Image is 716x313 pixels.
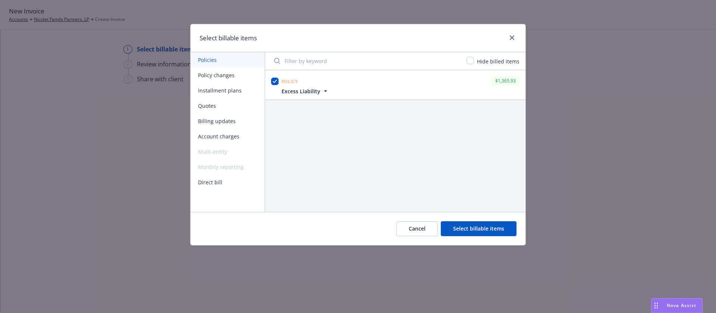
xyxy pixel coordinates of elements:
[191,52,265,68] button: Policies
[396,221,438,236] button: Cancel
[667,302,696,309] span: Nova Assist
[282,87,320,95] span: Excess Liability
[191,98,265,113] button: Quotes
[282,78,298,85] span: Policy
[191,159,265,175] span: Monthly reporting
[441,221,516,236] button: Select billable items
[191,113,265,129] button: Billing updates
[477,58,519,65] span: Hide billed items
[270,53,462,68] input: Filter by keyword
[651,298,661,313] div: Drag to move
[191,175,265,190] button: Direct bill
[508,33,516,42] a: close
[492,76,519,85] div: $1,365.93
[282,87,329,95] button: Excess Liability
[651,298,703,313] button: Nova Assist
[191,144,265,159] span: Multi-entity
[191,68,265,83] button: Policy changes
[200,33,257,43] h1: Select billable items
[191,83,265,98] button: Installment plans
[191,129,265,144] button: Account charges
